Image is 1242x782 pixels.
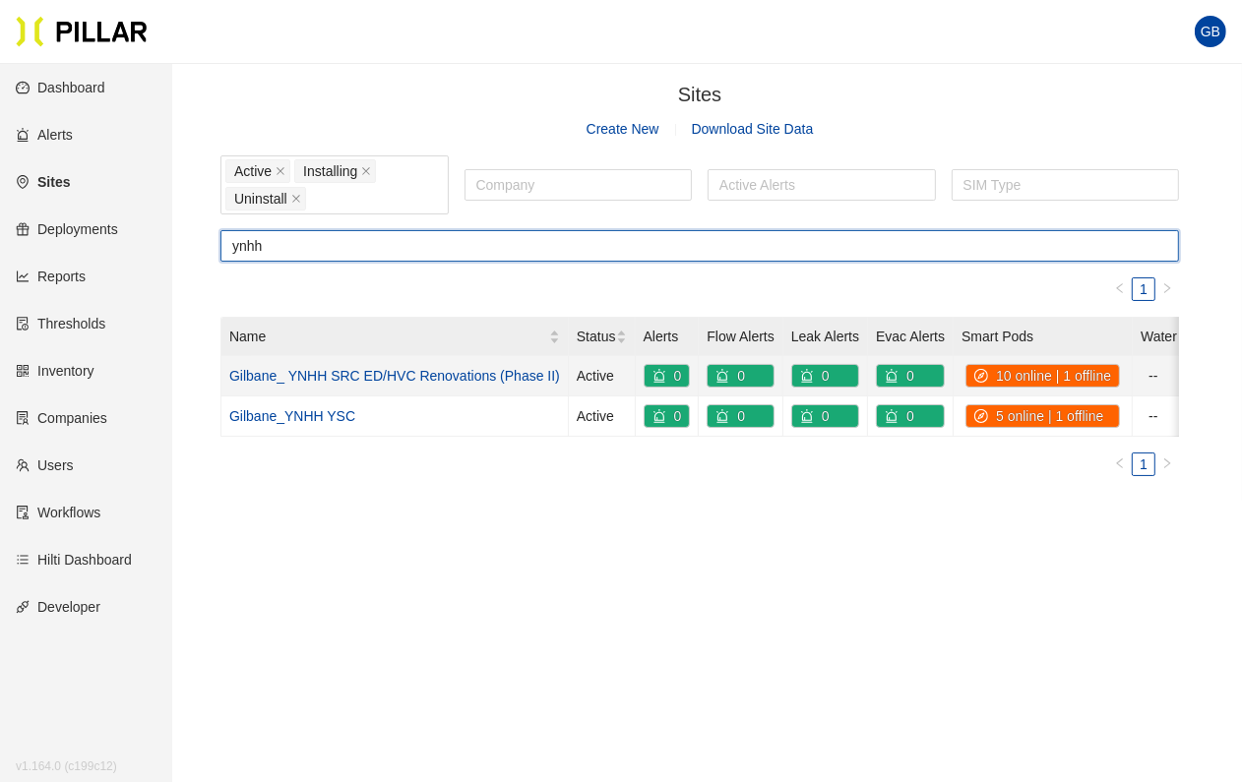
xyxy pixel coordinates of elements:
a: apiDeveloper [16,599,100,615]
li: 1 [1132,452,1155,476]
input: Search [220,230,1179,262]
a: alert0 [877,368,922,384]
span: Status [577,326,616,347]
span: Active [234,160,272,182]
span: alert [652,369,674,383]
a: qrcodeInventory [16,363,94,379]
span: alert [885,409,906,423]
span: left [1114,457,1126,469]
th: Alerts [636,318,700,356]
a: alertAlerts [16,127,73,143]
a: auditWorkflows [16,505,100,520]
a: alert0 [645,408,690,424]
img: Pillar Technologies [16,16,148,47]
span: alert [652,409,674,423]
a: Create New [587,121,659,137]
th: Smart Pods [954,318,1133,356]
span: compass [974,409,996,423]
li: 1 [1132,277,1155,301]
a: dashboardDashboard [16,80,105,95]
span: left [1114,282,1126,294]
span: right [1161,282,1173,294]
button: right [1155,452,1179,476]
a: 1 [1133,453,1154,475]
span: compass [974,369,996,383]
a: alert0 [645,368,690,384]
div: 10 online | 1 offline [966,365,1119,387]
span: Download Site Data [692,121,814,137]
span: close [361,166,371,178]
span: right [1161,457,1173,469]
th: Flow Alerts [699,318,782,356]
a: alert0 [708,368,753,384]
button: left [1108,452,1132,476]
th: Evac Alerts [868,318,954,356]
td: Active [569,396,636,437]
span: alert [800,409,822,423]
div: -- [1149,365,1233,387]
li: Next Page [1155,277,1179,301]
th: Water Monitors [1133,318,1242,356]
span: alert [800,369,822,383]
li: Previous Page [1108,452,1132,476]
a: alert0 [792,408,838,424]
th: Leak Alerts [783,318,868,356]
a: alert0 [792,368,838,384]
button: left [1108,277,1132,301]
a: alert0 [708,408,753,424]
li: Next Page [1155,452,1179,476]
button: right [1155,277,1179,301]
span: GB [1201,16,1220,47]
span: alert [715,409,737,423]
a: giftDeployments [16,221,118,237]
a: environmentSites [16,174,70,190]
div: 5 online | 1 offline [966,405,1111,427]
a: barsHilti Dashboard [16,552,132,568]
a: teamUsers [16,457,74,473]
span: alert [715,369,737,383]
a: alert0 [877,408,922,424]
span: Name [229,326,549,347]
a: 1 [1133,278,1154,300]
div: -- [1149,405,1233,427]
a: solutionCompanies [16,410,107,426]
li: Previous Page [1108,277,1132,301]
span: Uninstall [234,188,287,210]
span: close [291,194,301,206]
td: Active [569,356,636,396]
a: line-chartReports [16,269,86,284]
a: Gilbane_YNHH YSC [229,408,355,424]
span: Sites [678,84,721,105]
span: close [276,166,285,178]
a: Gilbane_ YNHH SRC ED/HVC Renovations (Phase II) [229,368,560,384]
span: alert [885,369,906,383]
span: Installing [303,160,357,182]
a: exceptionThresholds [16,316,105,331]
